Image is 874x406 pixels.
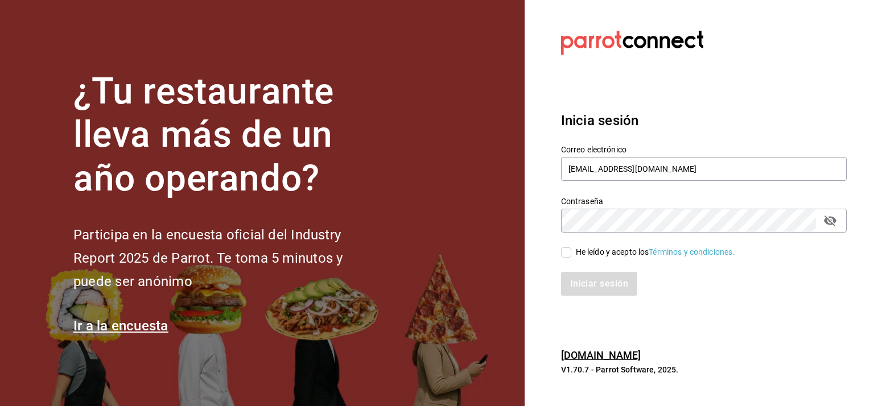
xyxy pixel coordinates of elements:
[561,157,847,181] input: Ingresa tu correo electrónico
[73,318,168,334] a: Ir a la encuesta
[73,223,381,293] h2: Participa en la encuesta oficial del Industry Report 2025 de Parrot. Te toma 5 minutos y puede se...
[561,110,847,131] h3: Inicia sesión
[561,349,641,361] a: [DOMAIN_NAME]
[649,247,735,256] a: Términos y condiciones.
[561,197,847,205] label: Contraseña
[561,364,847,375] p: V1.70.7 - Parrot Software, 2025.
[576,246,735,258] div: He leído y acepto los
[561,145,847,153] label: Correo electrónico
[821,211,840,230] button: passwordField
[73,70,381,201] h1: ¿Tu restaurante lleva más de un año operando?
